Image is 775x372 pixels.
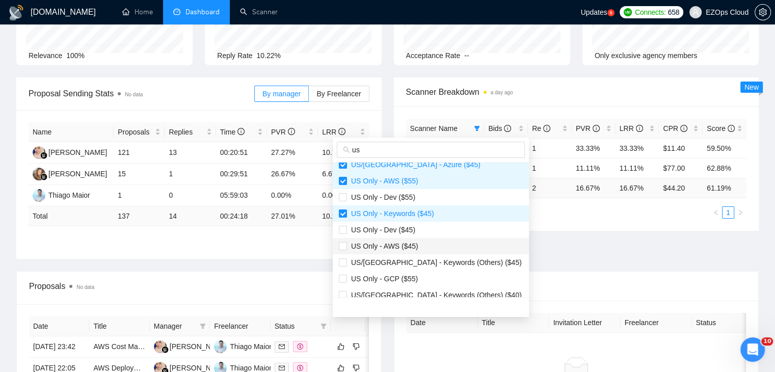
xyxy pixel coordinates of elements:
td: $ 44.20 [659,178,703,198]
span: info-circle [543,125,550,132]
span: Time [220,128,245,136]
div: [PERSON_NAME] [170,341,228,352]
th: Name [29,122,114,142]
td: 10.74% [318,142,369,164]
span: search [343,146,350,153]
span: US/[GEOGRAPHIC_DATA] - Keywords (Others) ($40) [347,291,522,299]
img: logo [8,5,24,21]
span: US Only - Dev ($55) [347,193,415,201]
td: 61.19 % [703,178,746,198]
span: CPR [663,124,687,132]
span: Connects: [635,7,665,18]
td: 62.88% [703,158,746,178]
td: 59.50% [703,138,746,158]
span: info-circle [504,125,511,132]
li: 1 [722,206,734,219]
span: Replies [169,126,204,138]
span: No data [76,284,94,290]
img: gigradar-bm.png [40,152,47,159]
div: [PERSON_NAME] [48,168,107,179]
td: 11.11% [616,158,659,178]
li: Previous Page [710,206,722,219]
td: 0.00% [267,185,318,206]
td: 10.22 % [318,206,369,226]
td: 16.67 % [616,178,659,198]
th: Proposals [114,122,165,142]
td: $11.40 [659,138,703,158]
td: [DATE] 23:42 [29,336,89,358]
img: TM [214,340,227,353]
span: Scanner Breakdown [406,86,747,98]
a: AJ[PERSON_NAME] [33,148,107,156]
span: dashboard [173,8,180,15]
span: 10.22% [257,51,281,60]
text: 5 [609,11,612,15]
div: Proposals [29,280,199,296]
a: homeHome [122,8,153,16]
span: right [737,209,743,216]
a: TMThiago Maior [214,342,272,350]
span: Re [532,124,550,132]
a: 1 [723,207,734,218]
img: AJ [154,340,167,353]
img: upwork-logo.png [624,8,632,16]
span: like [337,342,344,351]
span: Scanner Name [410,124,458,132]
a: TMThiago Maior [33,191,90,199]
span: info-circle [636,125,643,132]
td: 27.01 % [267,206,318,226]
a: setting [755,8,771,16]
span: filter [198,318,208,334]
span: By manager [262,90,301,98]
td: 121 [114,142,165,164]
span: Only exclusive agency members [595,51,698,60]
a: searchScanner [240,8,278,16]
img: AJ [33,146,45,159]
td: 16.67 % [572,178,616,198]
td: 05:59:03 [216,185,267,206]
span: Bids [488,124,511,132]
span: Manager [154,321,196,332]
div: Thiago Maior [48,190,90,201]
span: -- [464,51,469,60]
td: 26.67% [267,164,318,185]
span: dollar [297,365,303,371]
span: Status [275,321,316,332]
span: US Only - Keywords ($45) [347,209,434,218]
span: 658 [667,7,679,18]
th: Date [407,313,478,333]
span: 10 [761,337,773,346]
a: TMThiago Maior [214,363,272,371]
span: Dashboard [185,8,220,16]
span: Reply Rate [217,51,252,60]
td: 11.11% [572,158,616,178]
span: Proposal Sending Stats [29,87,254,100]
span: dislike [353,364,360,372]
th: Invitation Letter [549,313,621,333]
span: LRR [620,124,643,132]
a: AWS Cost Management Expert Needed [93,342,219,351]
button: left [710,206,722,219]
span: info-circle [728,125,735,132]
a: NK[PERSON_NAME] [33,169,107,177]
img: gigradar-bm.png [162,346,169,353]
th: Replies [165,122,216,142]
span: user [692,9,699,16]
span: New [744,83,759,91]
img: NK [33,168,45,180]
th: Freelancer [210,316,270,336]
span: dislike [353,342,360,351]
td: 00:20:51 [216,142,267,164]
span: Proposals [118,126,153,138]
th: Freelancer [621,313,692,333]
td: 6.67% [318,164,369,185]
th: Status [692,313,763,333]
div: [PERSON_NAME] [48,147,107,158]
span: mail [279,365,285,371]
td: 00:29:51 [216,164,267,185]
span: 100% [66,51,85,60]
span: Relevance [29,51,62,60]
button: like [335,340,347,353]
th: Title [478,313,549,333]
